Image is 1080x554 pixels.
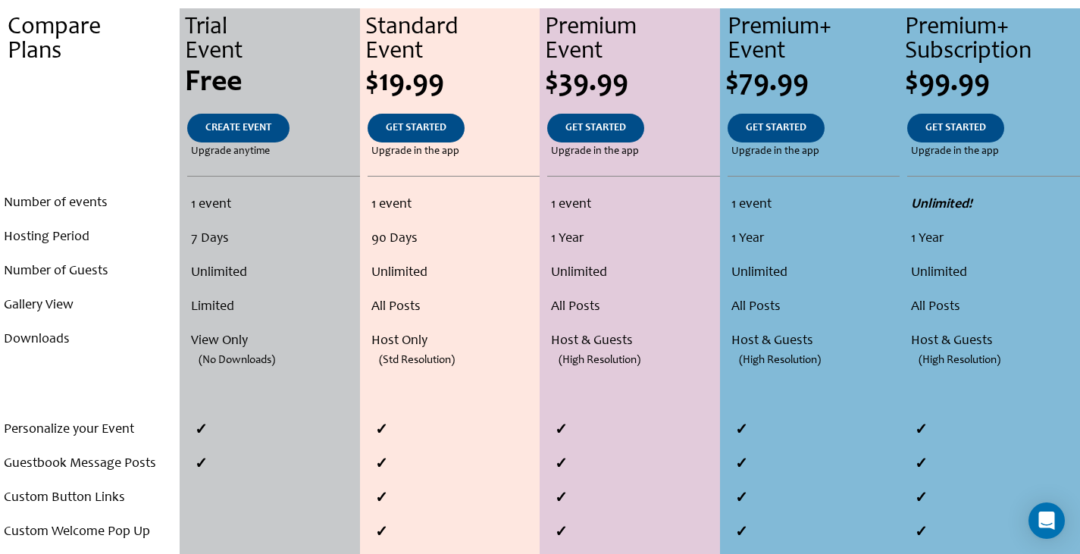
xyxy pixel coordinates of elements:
[731,290,896,324] li: All Posts
[728,16,900,64] div: Premium+ Event
[746,123,806,133] span: GET STARTED
[185,16,359,64] div: Trial Event
[911,142,999,161] span: Upgrade in the app
[545,68,719,99] div: $39.99
[905,16,1079,64] div: Premium+ Subscription
[191,256,355,290] li: Unlimited
[739,343,821,377] span: (High Resolution)
[4,255,176,289] li: Number of Guests
[187,114,290,142] a: CREATE EVENT
[905,68,1079,99] div: $99.99
[70,114,110,142] a: .
[911,256,1075,290] li: Unlimited
[551,290,715,324] li: All Posts
[731,142,819,161] span: Upgrade in the app
[205,123,271,133] span: CREATE EVENT
[731,188,896,222] li: 1 event
[551,142,639,161] span: Upgrade in the app
[89,146,92,157] span: .
[4,186,176,221] li: Number of events
[728,114,825,142] a: GET STARTED
[1028,502,1065,539] div: Open Intercom Messenger
[191,324,355,358] li: View Only
[565,123,626,133] span: GET STARTED
[86,68,94,99] span: .
[911,290,1075,324] li: All Posts
[379,343,455,377] span: (Std Resolution)
[551,222,715,256] li: 1 Year
[371,142,459,161] span: Upgrade in the app
[4,481,176,515] li: Custom Button Links
[371,290,536,324] li: All Posts
[919,343,1000,377] span: (High Resolution)
[725,68,900,99] div: $79.99
[365,68,540,99] div: $19.99
[4,413,176,447] li: Personalize your Event
[8,16,180,64] div: Compare Plans
[371,222,536,256] li: 90 Days
[4,289,176,323] li: Gallery View
[368,114,465,142] a: GET STARTED
[89,123,92,133] span: .
[911,324,1075,358] li: Host & Guests
[371,188,536,222] li: 1 event
[547,114,644,142] a: GET STARTED
[4,515,176,549] li: Custom Welcome Pop Up
[559,343,640,377] span: (High Resolution)
[191,188,355,222] li: 1 event
[386,123,446,133] span: GET STARTED
[199,343,275,377] span: (No Downloads)
[4,323,176,357] li: Downloads
[371,256,536,290] li: Unlimited
[545,16,719,64] div: Premium Event
[365,16,540,64] div: Standard Event
[551,256,715,290] li: Unlimited
[191,290,355,324] li: Limited
[911,222,1075,256] li: 1 Year
[4,221,176,255] li: Hosting Period
[551,188,715,222] li: 1 event
[371,324,536,358] li: Host Only
[4,447,176,481] li: Guestbook Message Posts
[731,256,896,290] li: Unlimited
[925,123,986,133] span: GET STARTED
[551,324,715,358] li: Host & Guests
[191,142,270,161] span: Upgrade anytime
[191,222,355,256] li: 7 Days
[911,198,972,211] strong: Unlimited!
[731,324,896,358] li: Host & Guests
[185,68,359,99] div: Free
[907,114,1004,142] a: GET STARTED
[731,222,896,256] li: 1 Year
